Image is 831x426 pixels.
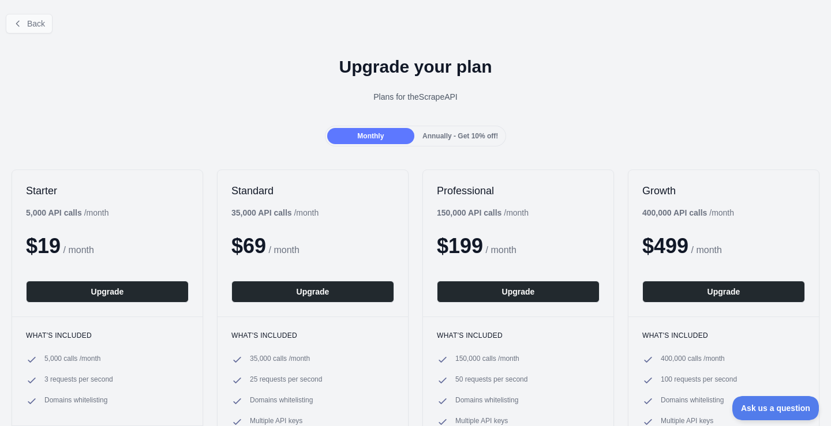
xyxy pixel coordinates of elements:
span: $ 199 [437,234,483,258]
div: / month [642,207,734,218]
div: / month [437,207,529,218]
h2: Growth [642,184,805,198]
span: $ 499 [642,234,688,258]
iframe: Toggle Customer Support [732,396,819,420]
b: 150,000 API calls [437,208,501,217]
h2: Standard [231,184,394,198]
h2: Professional [437,184,600,198]
b: 400,000 API calls [642,208,707,217]
b: 35,000 API calls [231,208,292,217]
div: / month [231,207,319,218]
